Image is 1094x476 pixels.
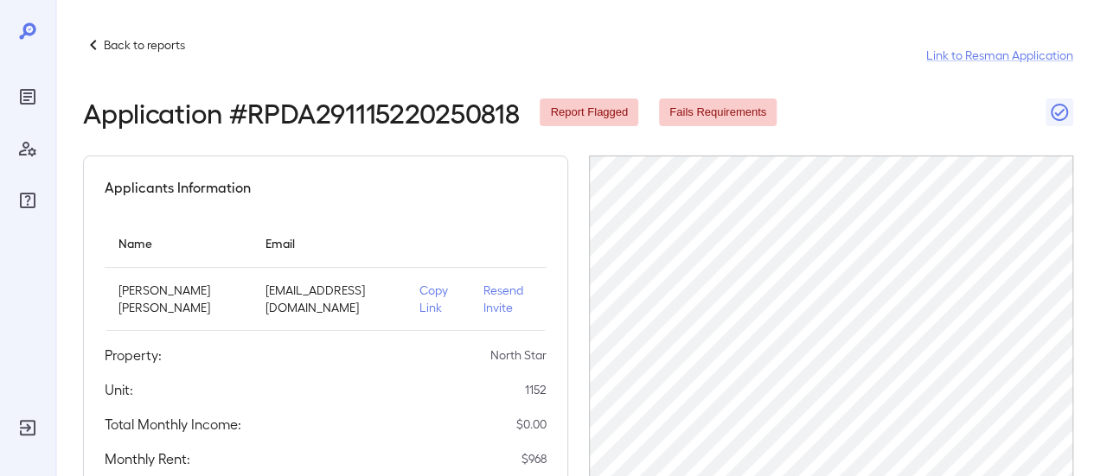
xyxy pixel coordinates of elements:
[540,105,638,121] span: Report Flagged
[105,177,251,198] h5: Applicants Information
[490,346,547,364] p: North Star
[14,83,42,111] div: Reports
[105,219,547,331] table: simple table
[14,187,42,214] div: FAQ
[252,219,406,268] th: Email
[659,105,777,121] span: Fails Requirements
[105,448,190,469] h5: Monthly Rent:
[926,47,1073,64] a: Link to Resman Application
[1046,98,1073,126] button: Close Report
[521,450,547,467] p: $ 968
[104,36,185,54] p: Back to reports
[14,135,42,162] div: Manage Users
[516,416,547,433] p: $ 0.00
[105,414,241,435] h5: Total Monthly Income:
[14,414,42,441] div: Log Out
[83,97,519,128] h2: Application # RPDA291115220250818
[105,219,252,268] th: Name
[118,282,238,316] p: [PERSON_NAME] [PERSON_NAME]
[105,345,162,365] h5: Property:
[105,379,133,400] h5: Unit:
[483,282,533,316] p: Resend Invite
[525,381,547,398] p: 1152
[266,282,392,316] p: [EMAIL_ADDRESS][DOMAIN_NAME]
[419,282,455,316] p: Copy Link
